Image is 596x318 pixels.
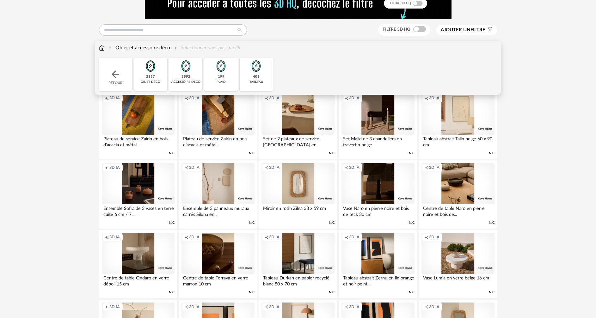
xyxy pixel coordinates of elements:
[109,235,120,240] span: 3D IA
[489,221,495,225] span: N.C
[441,27,485,33] span: filtre
[265,95,268,101] span: Creation icon
[212,58,230,75] img: Miroir.png
[169,290,175,295] span: N.C
[189,165,200,170] span: 3D IA
[441,28,470,32] span: Ajouter un
[259,160,337,229] a: Creation icon 3D IA Miroir en rotin Zilna 38 x 59 cm N.C
[269,165,280,170] span: 3D IA
[181,274,254,286] div: Centre de table Terrava en verre marron 10 cm
[189,235,200,240] span: 3D IA
[99,91,177,159] a: Creation icon 3D IA Plateau de service Zairin en bois d’acacia et métal... N.C
[171,80,200,84] div: accessoire déco
[249,151,255,156] span: N.C
[341,204,414,217] div: Vase Naro en pierre noire et bois de teck 30 cm
[269,235,280,240] span: 3D IA
[108,44,170,52] div: Objet et accessoire déco
[249,290,255,295] span: N.C
[269,304,280,309] span: 3D IA
[109,304,120,309] span: 3D IA
[425,165,428,170] span: Creation icon
[99,230,177,298] a: Creation icon 3D IA Centre de table Ondaro en verre dépoli 15 cm N.C
[349,95,359,101] span: 3D IA
[421,204,494,217] div: Centre de table Naro en pierre noire et bois de...
[349,304,359,309] span: 3D IA
[429,95,439,101] span: 3D IA
[261,135,334,147] div: Set de 2 plateaux de service [GEOGRAPHIC_DATA] en [GEOGRAPHIC_DATA]...
[177,58,194,75] img: Miroir.png
[102,135,175,147] div: Plateau de service Zairin en bois d’acacia et métal...
[108,44,113,52] img: svg+xml;base64,PHN2ZyB3aWR0aD0iMTYiIGhlaWdodD0iMTYiIHZpZXdCb3g9IjAgMCAxNiAxNiIgZmlsbD0ibm9uZSIgeG...
[105,235,109,240] span: Creation icon
[265,235,268,240] span: Creation icon
[185,165,188,170] span: Creation icon
[345,235,348,240] span: Creation icon
[489,151,495,156] span: N.C
[339,160,417,229] a: Creation icon 3D IA Vase Naro en pierre noire et bois de teck 30 cm N.C
[146,75,155,79] div: 2157
[181,135,254,147] div: Plateau de service Zairin en bois d’acacia et métal...
[425,235,428,240] span: Creation icon
[345,165,348,170] span: Creation icon
[253,75,260,79] div: 401
[339,91,417,159] a: Creation icon 3D IA Set Majid de 3 chandeliers en travertin beige N.C
[421,135,494,147] div: Tableau abstrait Talin beige 60 x 90 cm
[102,204,175,217] div: Ensemble Sofra de 3 vases en terre cuite 6 cm / 7...
[185,304,188,309] span: Creation icon
[489,290,495,295] span: N.C
[329,290,335,295] span: N.C
[485,27,493,33] span: Filter icon
[269,95,280,101] span: 3D IA
[105,165,109,170] span: Creation icon
[110,69,121,80] img: svg+xml;base64,PHN2ZyB3aWR0aD0iMjQiIGhlaWdodD0iMjQiIHZpZXdCb3g9IjAgMCAyNCAyNCIgZmlsbD0ibm9uZSIgeG...
[341,274,414,286] div: Tableau abstrait Zernu en lin orange et noir peint...
[419,230,497,298] a: Creation icon 3D IA Vase Lumia en verre beige 16 cm N.C
[265,165,268,170] span: Creation icon
[99,44,105,52] img: svg+xml;base64,PHN2ZyB3aWR0aD0iMTYiIGhlaWdodD0iMTciIHZpZXdCb3g9IjAgMCAxNiAxNyIgZmlsbD0ibm9uZSIgeG...
[179,91,257,159] a: Creation icon 3D IA Plateau de service Zairin en bois d’acacia et métal... N.C
[421,274,494,286] div: Vase Lumia en verre beige 16 cm
[218,75,224,79] div: 199
[249,80,263,84] div: tableau
[109,165,120,170] span: 3D IA
[425,95,428,101] span: Creation icon
[261,274,334,286] div: Tableau Durkan en papier recyclé blanc 50 x 70 cm
[185,235,188,240] span: Creation icon
[349,235,359,240] span: 3D IA
[248,58,265,75] img: Miroir.png
[99,160,177,229] a: Creation icon 3D IA Ensemble Sofra de 3 vases en terre cuite 6 cm / 7... N.C
[345,304,348,309] span: Creation icon
[409,151,415,156] span: N.C
[141,80,160,84] div: objet déco
[329,221,335,225] span: N.C
[409,290,415,295] span: N.C
[429,304,439,309] span: 3D IA
[99,58,132,91] div: Retour
[265,304,268,309] span: Creation icon
[383,27,410,32] span: Filtre 3D HQ
[181,204,254,217] div: Ensemble de 3 panneaux muraux carrés Siluna en...
[261,204,334,217] div: Miroir en rotin Zilna 38 x 59 cm
[181,75,190,79] div: 3992
[341,135,414,147] div: Set Majid de 3 chandeliers en travertin beige
[419,160,497,229] a: Creation icon 3D IA Centre de table Naro en pierre noire et bois de... N.C
[105,304,109,309] span: Creation icon
[329,151,335,156] span: N.C
[429,165,439,170] span: 3D IA
[409,221,415,225] span: N.C
[169,221,175,225] span: N.C
[185,95,188,101] span: Creation icon
[436,25,497,35] button: Ajouter unfiltre Filter icon
[109,95,120,101] span: 3D IA
[217,80,226,84] div: plaid
[429,235,439,240] span: 3D IA
[259,230,337,298] a: Creation icon 3D IA Tableau Durkan en papier recyclé blanc 50 x 70 cm N.C
[425,304,428,309] span: Creation icon
[105,95,109,101] span: Creation icon
[179,160,257,229] a: Creation icon 3D IA Ensemble de 3 panneaux muraux carrés Siluna en... N.C
[349,165,359,170] span: 3D IA
[345,95,348,101] span: Creation icon
[189,304,200,309] span: 3D IA
[142,58,159,75] img: Miroir.png
[419,91,497,159] a: Creation icon 3D IA Tableau abstrait Talin beige 60 x 90 cm N.C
